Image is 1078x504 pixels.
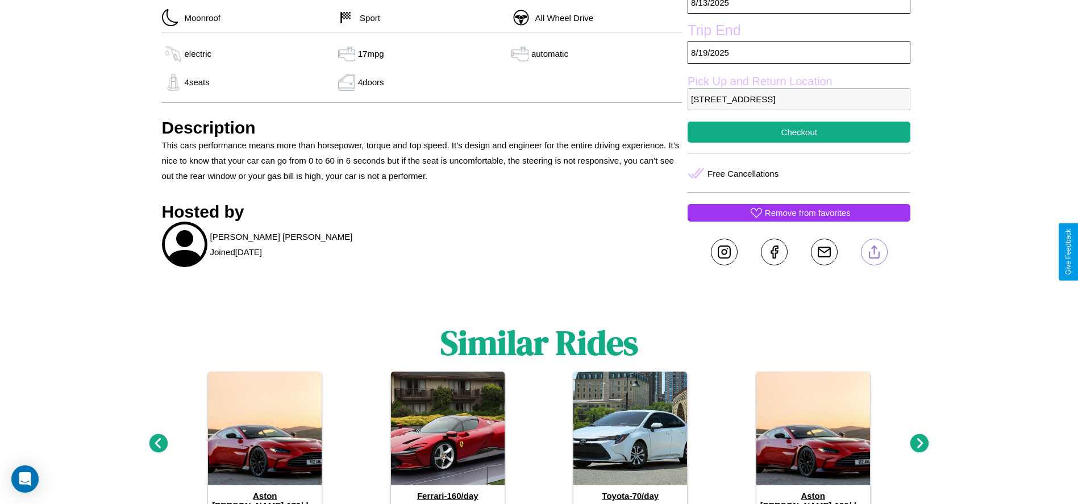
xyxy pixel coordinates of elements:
[688,41,910,64] p: 8 / 19 / 2025
[688,75,910,88] label: Pick Up and Return Location
[688,88,910,110] p: [STREET_ADDRESS]
[11,465,39,493] div: Open Intercom Messenger
[210,244,262,260] p: Joined [DATE]
[440,319,638,366] h1: Similar Rides
[162,118,682,138] h3: Description
[688,204,910,222] button: Remove from favorites
[531,46,568,61] p: automatic
[179,10,220,26] p: Moonroof
[162,45,185,63] img: gas
[358,74,384,90] p: 4 doors
[185,46,212,61] p: electric
[335,45,358,63] img: gas
[162,74,185,91] img: gas
[185,74,210,90] p: 4 seats
[688,122,910,143] button: Checkout
[162,138,682,184] p: This cars performance means more than horsepower, torque and top speed. It’s design and engineer ...
[210,229,353,244] p: [PERSON_NAME] [PERSON_NAME]
[509,45,531,63] img: gas
[688,22,910,41] label: Trip End
[335,74,358,91] img: gas
[358,46,384,61] p: 17 mpg
[162,202,682,222] h3: Hosted by
[530,10,594,26] p: All Wheel Drive
[707,166,779,181] p: Free Cancellations
[765,205,851,220] p: Remove from favorites
[1064,229,1072,275] div: Give Feedback
[354,10,380,26] p: Sport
